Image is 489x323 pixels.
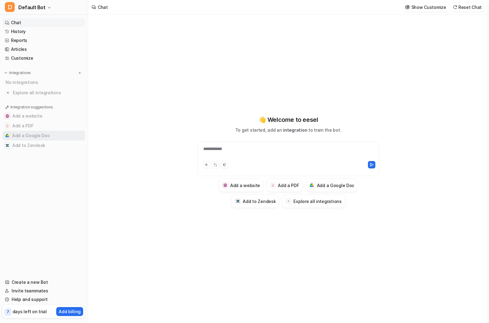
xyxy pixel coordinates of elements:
[451,3,484,12] button: Reset Chat
[266,178,303,192] button: Add a PDFAdd a PDF
[56,307,83,316] button: Add billing
[6,144,9,147] img: Add to Zendesk
[6,114,9,118] img: Add a website
[243,198,276,205] h3: Add to Zendesk
[10,104,53,110] p: Integration suggestions
[13,308,47,315] p: days left on trial
[2,54,85,62] a: Customize
[310,183,314,187] img: Add a Google Doc
[4,71,8,75] img: expand menu
[283,127,307,133] span: integration
[2,45,85,54] a: Articles
[236,199,240,203] img: Add to Zendesk
[2,278,85,287] a: Create a new Bot
[223,183,227,187] img: Add a website
[6,134,9,137] img: Add a Google Doc
[219,178,264,192] button: Add a websiteAdd a website
[230,182,260,189] h3: Add a website
[411,4,446,10] p: Show Customize
[305,178,358,192] button: Add a Google DocAdd a Google Doc
[78,71,82,75] img: menu_add.svg
[4,77,85,87] div: No integrations
[317,182,355,189] h3: Add a Google Doc
[2,27,85,36] a: History
[98,4,108,10] div: Chat
[235,127,341,133] p: To get started, add an to train the bot.
[13,88,83,98] span: Explore all integrations
[2,18,85,27] a: Chat
[293,198,341,205] h3: Explore all integrations
[5,2,15,12] span: D
[2,287,85,295] a: Invite teammates
[282,194,345,208] button: Explore all integrations
[403,3,449,12] button: Show Customize
[2,121,85,131] button: Add a PDFAdd a PDF
[2,70,33,76] button: Integrations
[18,3,46,12] span: Default Bot
[405,5,410,9] img: customize
[59,308,81,315] p: Add billing
[2,295,85,304] a: Help and support
[2,88,85,97] a: Explore all integrations
[231,194,279,208] button: Add to ZendeskAdd to Zendesk
[9,70,31,75] p: Integrations
[2,131,85,141] button: Add a Google DocAdd a Google Doc
[2,111,85,121] button: Add a websiteAdd a website
[271,183,275,187] img: Add a PDF
[5,90,11,96] img: explore all integrations
[6,124,9,128] img: Add a PDF
[278,182,299,189] h3: Add a PDF
[453,5,457,9] img: reset
[259,115,318,124] p: 👋 Welcome to eesel
[2,141,85,150] button: Add to ZendeskAdd to Zendesk
[7,309,9,315] p: 7
[2,36,85,45] a: Reports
